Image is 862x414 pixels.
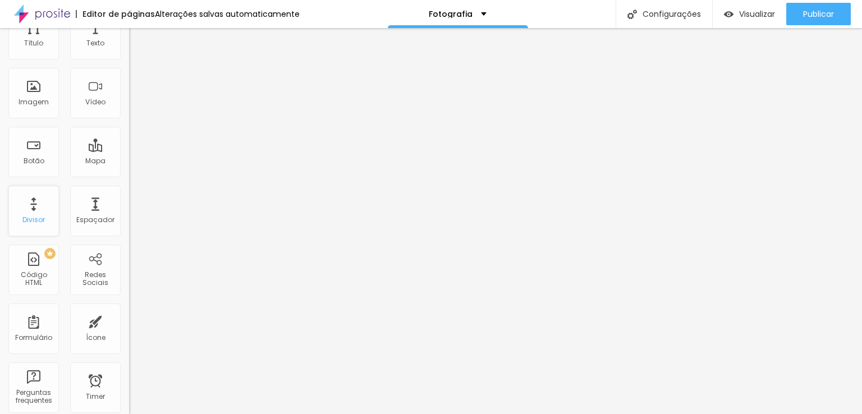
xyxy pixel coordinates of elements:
[803,10,834,19] span: Publicar
[76,216,114,224] div: Espaçador
[22,216,45,224] div: Divisor
[11,271,56,287] div: Código HTML
[739,10,775,19] span: Visualizar
[19,98,49,106] div: Imagem
[24,157,44,165] div: Botão
[24,39,43,47] div: Título
[85,98,106,106] div: Vídeo
[713,3,786,25] button: Visualizar
[11,389,56,405] div: Perguntas frequentes
[429,10,473,18] p: Fotografia
[155,10,300,18] div: Alterações salvas automaticamente
[86,393,105,401] div: Timer
[129,28,862,414] iframe: Editor
[627,10,637,19] img: Icone
[76,10,155,18] div: Editor de páginas
[85,157,106,165] div: Mapa
[86,334,106,342] div: Ícone
[786,3,851,25] button: Publicar
[15,334,52,342] div: Formulário
[724,10,733,19] img: view-1.svg
[73,271,117,287] div: Redes Sociais
[86,39,104,47] div: Texto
